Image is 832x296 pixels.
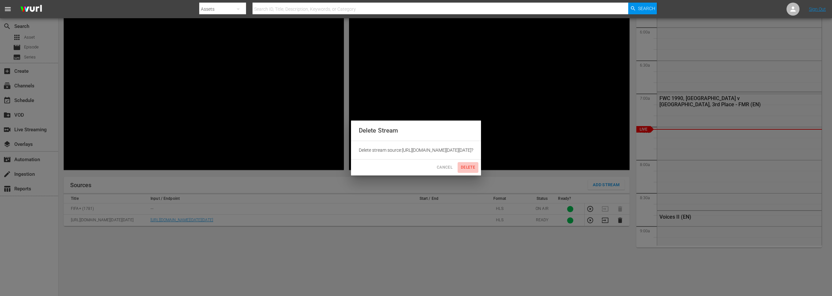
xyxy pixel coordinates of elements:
[359,127,398,134] span: Delete Stream
[460,164,476,171] span: Delete
[437,164,452,171] span: Cancel
[638,3,655,14] span: Search
[359,147,473,153] p: Delete stream source: [URL][DOMAIN_NAME][DATE][DATE] ?
[809,6,826,12] a: Sign Out
[4,5,12,13] span: menu
[458,162,478,173] button: Delete
[434,162,455,173] button: Cancel
[16,2,47,17] img: ans4CAIJ8jUAAAAAAAAAAAAAAAAAAAAAAAAgQb4GAAAAAAAAAAAAAAAAAAAAAAAAJMjXAAAAAAAAAAAAAAAAAAAAAAAAgAT5G...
